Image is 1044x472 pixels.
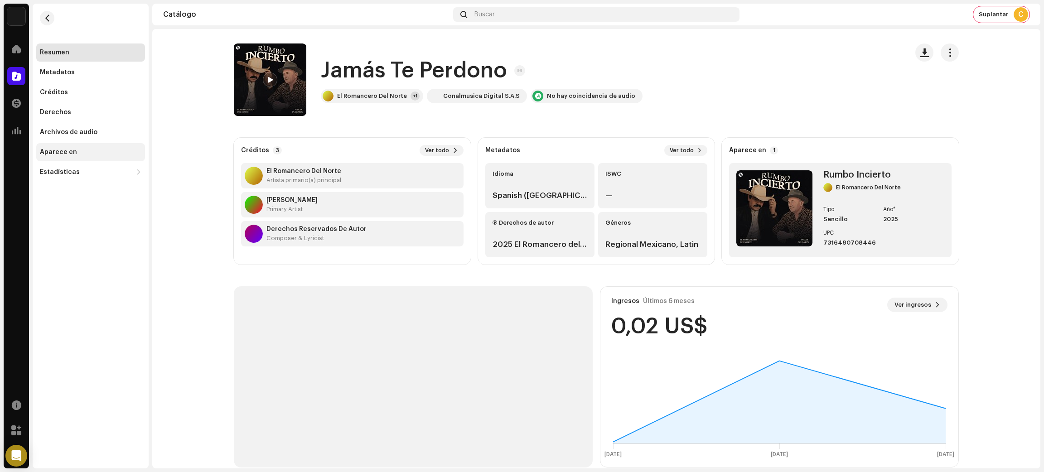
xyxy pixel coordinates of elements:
div: Rumbo Incierto [823,170,936,179]
div: Aparece en [40,149,77,156]
img: 2d109e9d-efc3-4bdf-8036-468187086596 [736,170,812,246]
div: Géneros [605,219,700,226]
div: El Romancero Del Norte [836,184,901,191]
strong: El Romancero Del Norte [266,168,341,175]
div: Ⓟ Derechos de autor [493,219,587,226]
re-m-nav-item: Metadatos [36,63,145,82]
re-m-nav-item: Créditos [36,83,145,101]
div: Sencillo [823,216,876,223]
div: Regional Mexicano, Latin [605,239,700,250]
div: Ingresos [611,298,639,305]
div: Idioma [493,170,587,178]
div: — [605,190,700,201]
img: 2d109e9d-efc3-4bdf-8036-468187086596 [234,43,306,116]
div: Estadísticas [40,169,80,176]
div: +1 [411,92,420,101]
p-badge: 3 [273,146,282,154]
text: [DATE] [937,452,954,458]
button: Ver ingresos [887,298,947,312]
re-m-nav-dropdown: Estadísticas [36,163,145,181]
h1: Jamás Te Perdono [321,56,507,85]
div: Tipo [823,207,876,212]
div: ISWC [605,170,700,178]
button: Ver todo [664,145,707,156]
re-m-nav-item: Derechos [36,103,145,121]
button: Ver todo [420,145,464,156]
strong: Derechos Reservados De Autor [266,226,367,233]
re-m-nav-item: Archivos de audio [36,123,145,141]
div: Composer & Lyricist [266,235,367,242]
div: No hay coincidencia de audio [547,92,635,100]
p-badge: 1 [770,146,778,154]
img: 4d315d2e-21df-4b6b-b7fe-78aaa5530872 [429,91,440,101]
div: Resumen [40,49,69,56]
strong: Créditos [241,147,269,154]
span: Ver todo [670,147,694,154]
div: Archivos de audio [40,129,97,136]
span: Suplantar [979,11,1008,18]
div: 2025 [883,216,936,223]
strong: Metadatos [485,147,520,154]
div: Catálogo [163,11,449,18]
re-m-nav-item: Aparece en [36,143,145,161]
span: Ver todo [425,147,449,154]
div: Metadatos [40,69,75,76]
re-m-nav-item: Resumen [36,43,145,62]
div: C [1014,7,1028,22]
div: 2025 El Romancero del Norte & [PERSON_NAME], under exclusive license to Conalmusica Digital S.A.S. [493,239,587,250]
div: Derechos [40,109,71,116]
div: Créditos [40,89,68,96]
img: 48257be4-38e1-423f-bf03-81300282f8d9 [7,7,25,25]
div: Spanish ([GEOGRAPHIC_DATA]) [493,190,587,201]
div: UPC [823,230,876,236]
div: Primary Artist [266,206,318,213]
div: Conalmusica Digital S.A.S [443,92,520,100]
text: [DATE] [771,452,788,458]
div: Últimos 6 meses [643,298,695,305]
div: El Romancero Del Norte [337,92,407,100]
strong: Óscar Pulgarin [266,197,318,204]
div: Open Intercom Messenger [5,445,27,467]
div: Artista primario(a) principal [266,177,341,184]
div: 7316480708446 [823,239,876,246]
text: [DATE] [604,452,622,458]
span: Ver ingresos [894,296,931,314]
strong: Aparece en [729,147,766,154]
span: Buscar [474,11,495,18]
